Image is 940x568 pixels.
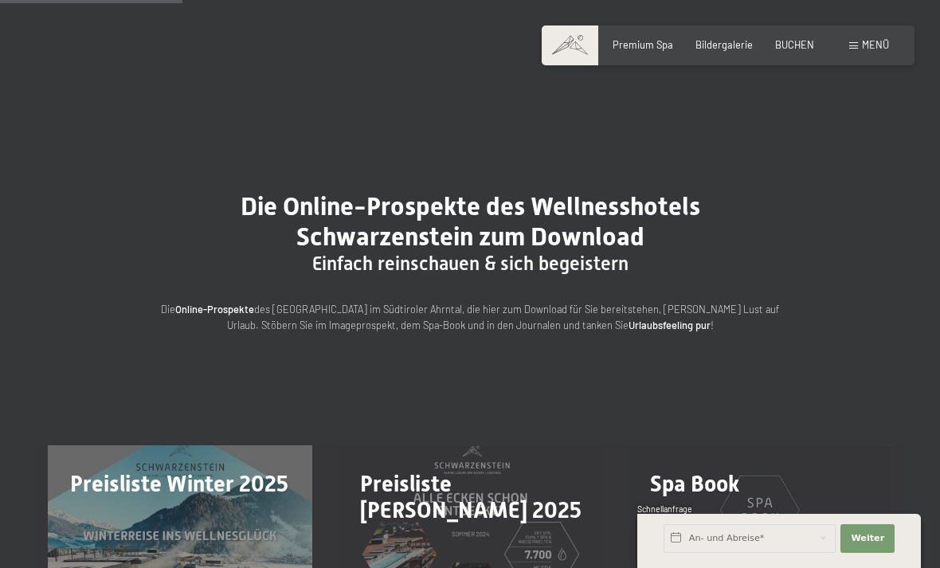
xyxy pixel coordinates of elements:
[851,532,884,545] span: Weiter
[360,471,582,524] span: Preisliste [PERSON_NAME] 2025
[695,38,753,51] a: Bildergalerie
[312,253,629,275] span: Einfach reinschauen & sich begeistern
[840,524,895,553] button: Weiter
[775,38,814,51] a: BUCHEN
[151,301,789,334] p: Die des [GEOGRAPHIC_DATA] im Südtiroler Ahrntal, die hier zum Download für Sie bereitstehen, [PER...
[613,38,673,51] a: Premium Spa
[241,191,700,252] span: Die Online-Prospekte des Wellnesshotels Schwarzenstein zum Download
[862,38,889,51] span: Menü
[175,303,254,315] strong: Online-Prospekte
[637,504,692,514] span: Schnellanfrage
[650,471,739,497] span: Spa Book
[70,471,288,497] span: Preisliste Winter 2025
[629,319,711,331] strong: Urlaubsfeeling pur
